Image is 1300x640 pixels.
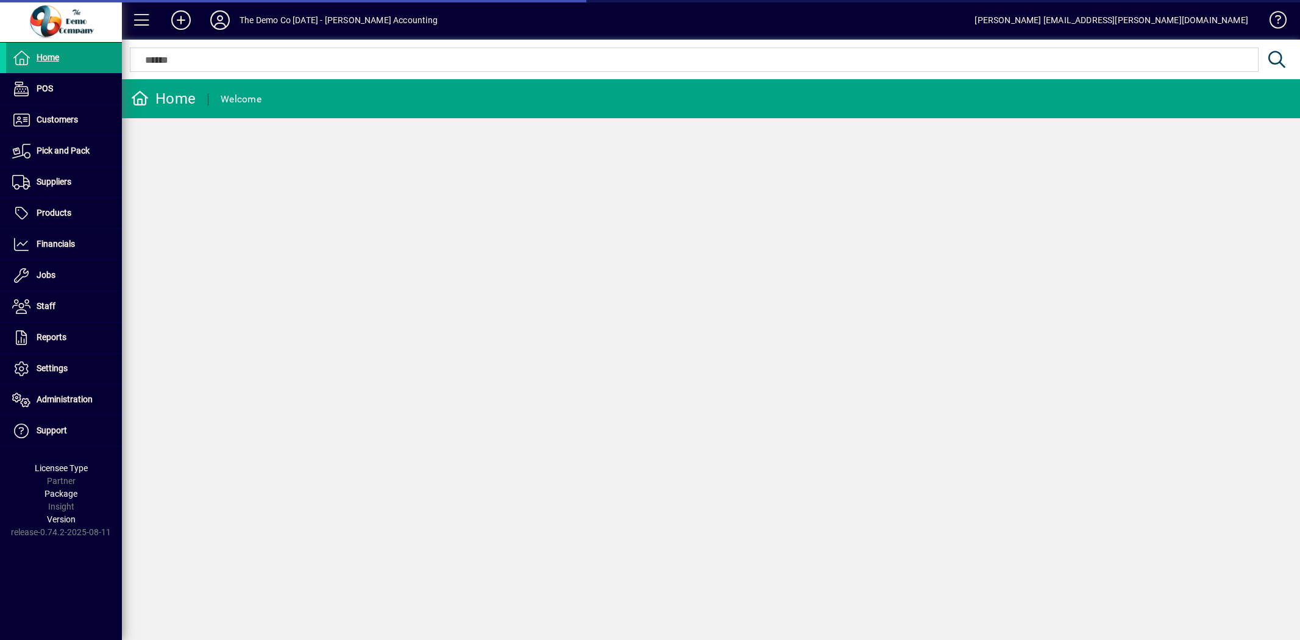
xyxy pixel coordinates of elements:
a: Staff [6,291,122,322]
a: Suppliers [6,167,122,197]
a: Products [6,198,122,229]
button: Add [162,9,201,31]
a: Knowledge Base [1260,2,1285,42]
a: Financials [6,229,122,260]
a: Reports [6,322,122,353]
span: Suppliers [37,177,71,187]
a: POS [6,74,122,104]
span: Jobs [37,270,55,280]
span: Products [37,208,71,218]
a: Administration [6,385,122,415]
span: Version [47,514,76,524]
span: Reports [37,332,66,342]
span: Home [37,52,59,62]
span: Settings [37,363,68,373]
span: Package [44,489,77,499]
a: Settings [6,354,122,384]
span: Administration [37,394,93,404]
a: Pick and Pack [6,136,122,166]
a: Jobs [6,260,122,291]
span: Customers [37,115,78,124]
a: Customers [6,105,122,135]
span: Pick and Pack [37,146,90,155]
span: Support [37,425,67,435]
div: [PERSON_NAME] [EMAIL_ADDRESS][PERSON_NAME][DOMAIN_NAME] [975,10,1248,30]
a: Support [6,416,122,446]
div: Home [131,89,196,108]
span: Financials [37,239,75,249]
span: Licensee Type [35,463,88,473]
span: POS [37,84,53,93]
div: Welcome [221,90,261,109]
button: Profile [201,9,240,31]
span: Staff [37,301,55,311]
div: The Demo Co [DATE] - [PERSON_NAME] Accounting [240,10,438,30]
